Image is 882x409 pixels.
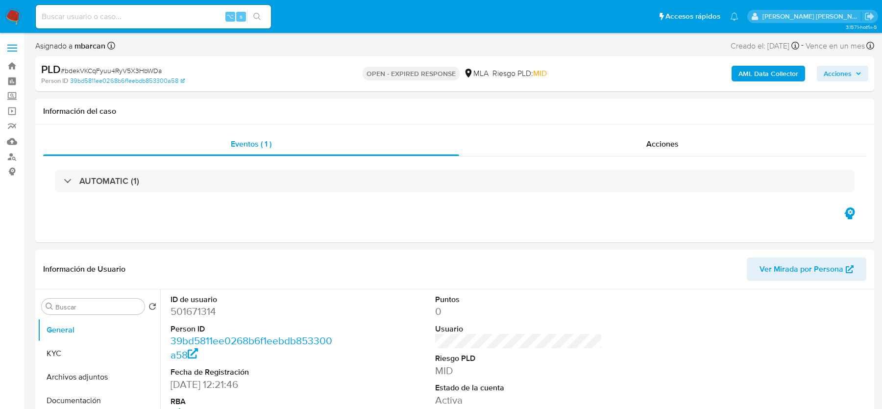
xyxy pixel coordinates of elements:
a: Notificaciones [730,12,738,21]
button: Buscar [46,303,53,310]
a: 39bd5811ee0268b6f1eebdb853300a58 [171,333,332,361]
div: MLA [464,68,489,79]
button: Volver al orden por defecto [148,303,156,313]
dd: 501671314 [171,305,337,318]
dt: Usuario [435,324,602,334]
span: Vence en un mes [806,41,865,51]
span: Acciones [646,138,679,150]
span: Asignado a [35,41,105,51]
input: Buscar usuario o caso... [36,10,271,23]
button: search-icon [247,10,267,24]
input: Buscar [55,303,141,311]
a: Salir [864,11,875,22]
span: ⌥ [226,12,234,21]
b: PLD [41,61,61,77]
button: General [38,318,160,342]
dd: Activa [435,393,602,407]
b: Person ID [41,77,68,85]
h1: Información del caso [43,106,866,116]
dd: 0 [435,305,602,318]
p: OPEN - EXPIRED RESPONSE [363,67,460,80]
span: Acciones [824,66,852,81]
dt: Riesgo PLD [435,353,602,364]
h3: AUTOMATIC (1) [79,176,139,186]
dd: [DATE] 12:21:46 [171,378,337,391]
button: Acciones [817,66,868,81]
a: 39bd5811ee0268b6f1eebdb853300a58 [70,77,185,85]
p: magali.barcan@mercadolibre.com [762,12,861,21]
span: s [240,12,243,21]
span: Accesos rápidos [665,11,720,22]
dt: ID de usuario [171,294,337,305]
h1: Información de Usuario [43,264,125,274]
dd: MID [435,364,602,378]
button: KYC [38,342,160,365]
span: Eventos ( 1 ) [231,138,271,150]
button: Archivos adjuntos [38,365,160,389]
b: AML Data Collector [738,66,798,81]
dt: Puntos [435,294,602,305]
dt: Person ID [171,324,337,334]
div: AUTOMATIC (1) [55,170,855,192]
span: - [801,39,804,52]
div: Creado el: [DATE] [731,39,799,52]
button: Ver Mirada por Persona [747,257,866,281]
span: MID [533,68,547,79]
dt: Estado de la cuenta [435,383,602,393]
button: AML Data Collector [732,66,805,81]
span: Riesgo PLD: [492,68,547,79]
span: Ver Mirada por Persona [759,257,843,281]
dt: Fecha de Registración [171,367,337,378]
b: mbarcan [73,40,105,51]
dt: RBA [171,396,337,407]
span: # bdekVKCqFyuu4RyV5X3HbWDa [61,66,162,76]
